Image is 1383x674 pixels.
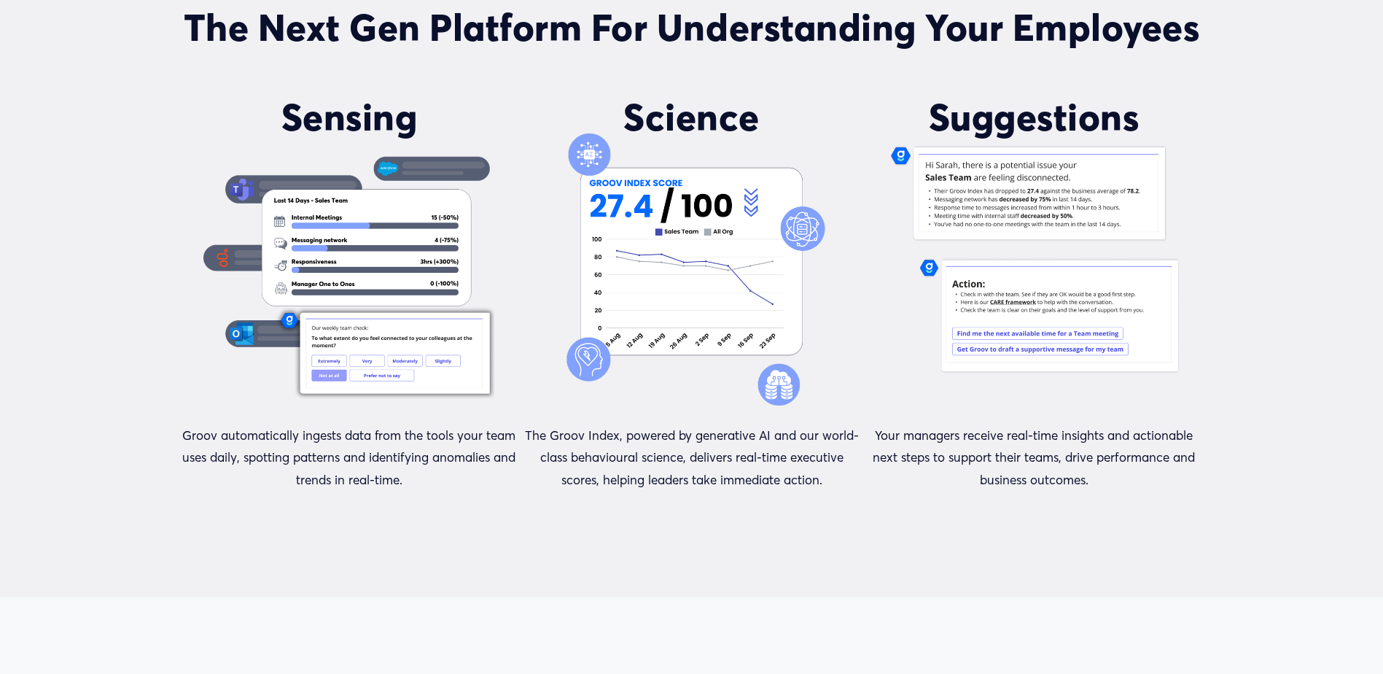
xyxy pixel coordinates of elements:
h2: Suggestions [910,95,1158,139]
h2: Science [567,95,816,139]
h2: The Next Gen Platform For Understanding Your Employees [182,5,1201,50]
p: Your managers receive real-time insights and actionable next steps to support their teams, drive ... [867,425,1201,492]
h2: Sensing [225,95,473,139]
p: Groov automatically ingests data from the tools your team uses daily, spotting patterns and ident... [182,425,517,492]
p: The Groov Index, powered by generative AI and our world-class behavioural science, delivers real-... [524,425,859,492]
